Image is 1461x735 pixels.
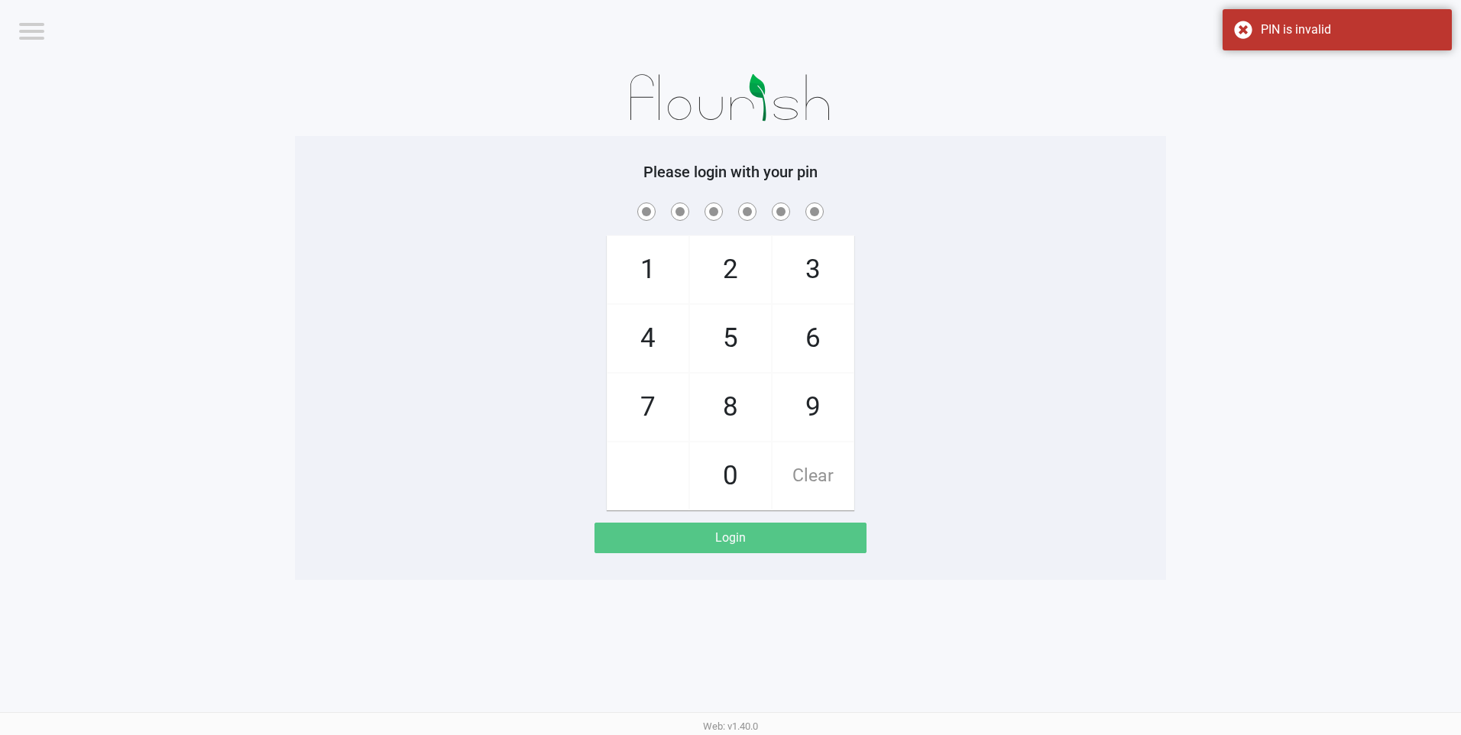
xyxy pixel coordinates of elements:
h5: Please login with your pin [306,163,1155,181]
span: 1 [607,236,688,303]
span: 2 [690,236,771,303]
div: PIN is invalid [1261,21,1440,39]
span: 7 [607,374,688,441]
span: 9 [773,374,854,441]
span: Clear [773,442,854,510]
span: Web: v1.40.0 [703,720,758,732]
span: 3 [773,236,854,303]
span: 5 [690,305,771,372]
span: 0 [690,442,771,510]
span: 6 [773,305,854,372]
span: 8 [690,374,771,441]
span: 4 [607,305,688,372]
